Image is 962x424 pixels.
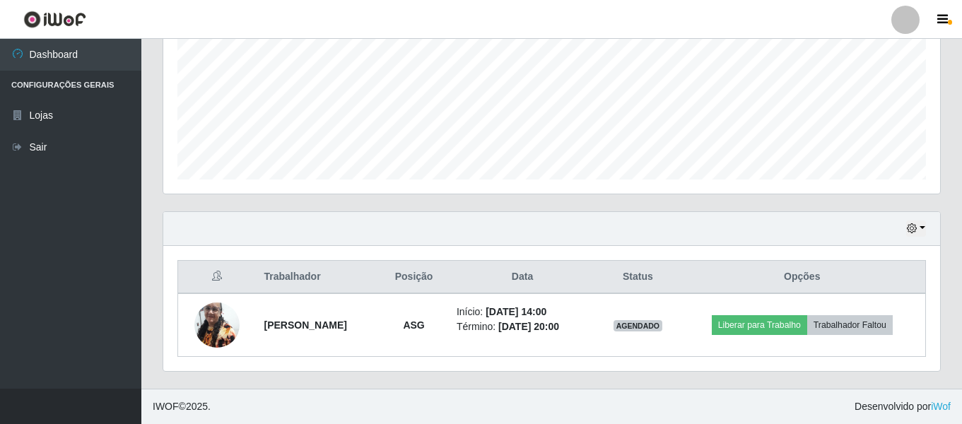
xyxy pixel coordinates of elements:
[931,401,951,412] a: iWof
[614,320,663,331] span: AGENDADO
[807,315,893,335] button: Trabalhador Faltou
[712,315,807,335] button: Liberar para Trabalho
[194,295,240,355] img: 1723155569016.jpeg
[448,261,597,294] th: Data
[23,11,86,28] img: CoreUI Logo
[457,305,588,319] li: Início:
[403,319,424,331] strong: ASG
[380,261,448,294] th: Posição
[597,261,679,294] th: Status
[457,319,588,334] li: Término:
[264,319,346,331] strong: [PERSON_NAME]
[486,306,546,317] time: [DATE] 14:00
[855,399,951,414] span: Desenvolvido por
[498,321,559,332] time: [DATE] 20:00
[153,401,179,412] span: IWOF
[255,261,380,294] th: Trabalhador
[153,399,211,414] span: © 2025 .
[679,261,926,294] th: Opções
